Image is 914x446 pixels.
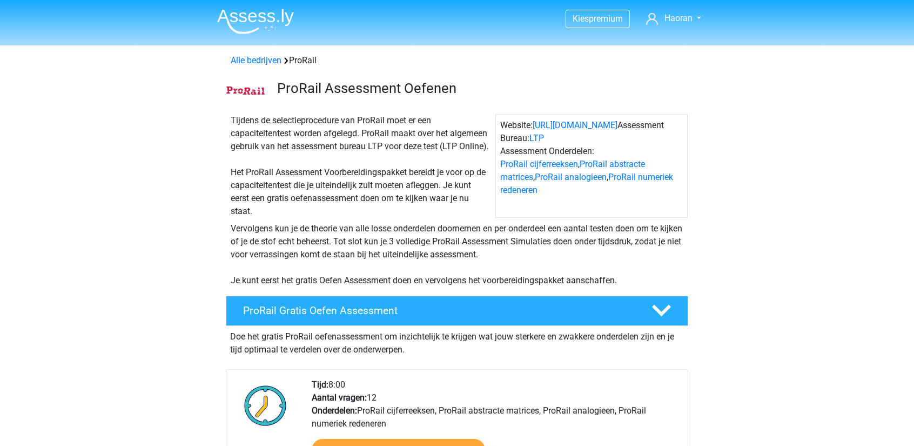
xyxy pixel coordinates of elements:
b: Onderdelen: [312,405,357,416]
h3: ProRail Assessment Oefenen [277,80,680,97]
div: Website: Assessment Bureau: Assessment Onderdelen: , , , [495,114,688,218]
a: Alle bedrijven [231,55,281,65]
a: LTP [529,133,544,143]
span: Haoran [664,13,693,23]
img: Assessly [217,9,294,34]
div: Doe het gratis ProRail oefenassessment om inzichtelijk te krijgen wat jouw sterkere en zwakkere o... [226,326,688,356]
span: Kies [573,14,589,24]
a: ProRail numeriek redeneren [500,172,673,195]
a: [URL][DOMAIN_NAME] [533,120,617,130]
b: Aantal vragen: [312,392,367,403]
h4: ProRail Gratis Oefen Assessment [243,304,634,317]
div: Tijdens de selectieprocedure van ProRail moet er een capaciteitentest worden afgelegd. ProRail ma... [226,114,495,218]
a: Haoran [642,12,705,25]
a: ProRail cijferreeksen [500,159,578,169]
a: Kiespremium [566,11,629,26]
div: ProRail [226,54,688,67]
img: Klok [238,378,293,432]
span: premium [589,14,623,24]
b: Tijd: [312,380,328,390]
a: ProRail analogieen [535,172,607,182]
a: ProRail Gratis Oefen Assessment [221,296,693,326]
a: ProRail abstracte matrices [500,159,645,182]
div: Vervolgens kun je de theorie van alle losse onderdelen doornemen en per onderdeel een aantal test... [226,222,688,287]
